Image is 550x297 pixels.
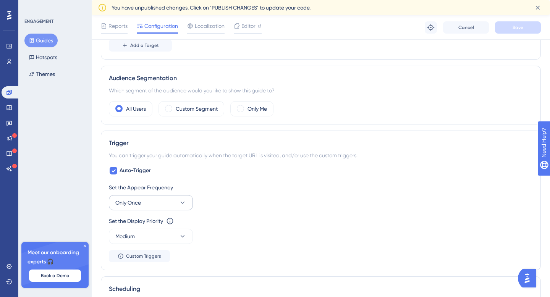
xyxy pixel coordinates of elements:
button: Hotspots [24,50,62,64]
span: Cancel [458,24,474,31]
span: Editor [241,21,256,31]
button: Book a Demo [29,270,81,282]
span: Book a Demo [41,273,69,279]
button: Medium [109,229,193,244]
button: Custom Triggers [109,250,170,262]
label: Only Me [247,104,267,113]
span: Custom Triggers [126,253,161,259]
button: Only Once [109,195,193,210]
button: Add a Target [109,39,172,52]
div: Which segment of the audience would you like to show this guide to? [109,86,533,95]
span: Save [513,24,523,31]
span: Need Help? [18,2,48,11]
span: Meet our onboarding experts 🎧 [27,248,82,266]
div: Audience Segmentation [109,74,533,83]
span: Reports [108,21,128,31]
span: Medium [115,232,135,241]
button: Save [495,21,541,34]
button: Themes [24,67,60,81]
span: Configuration [144,21,178,31]
div: Set the Display Priority [109,216,163,226]
span: Add a Target [130,42,159,48]
span: Only Once [115,198,141,207]
span: You have unpublished changes. Click on ‘PUBLISH CHANGES’ to update your code. [112,3,311,12]
iframe: UserGuiding AI Assistant Launcher [518,267,541,290]
button: Cancel [443,21,489,34]
span: Localization [195,21,225,31]
label: All Users [126,104,146,113]
button: Guides [24,34,58,47]
div: Scheduling [109,284,533,294]
label: Custom Segment [176,104,218,113]
div: Trigger [109,139,533,148]
div: You can trigger your guide automatically when the target URL is visited, and/or use the custom tr... [109,151,533,160]
div: Set the Appear Frequency [109,183,533,192]
div: ENGAGEMENT [24,18,53,24]
span: Auto-Trigger [120,166,151,175]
